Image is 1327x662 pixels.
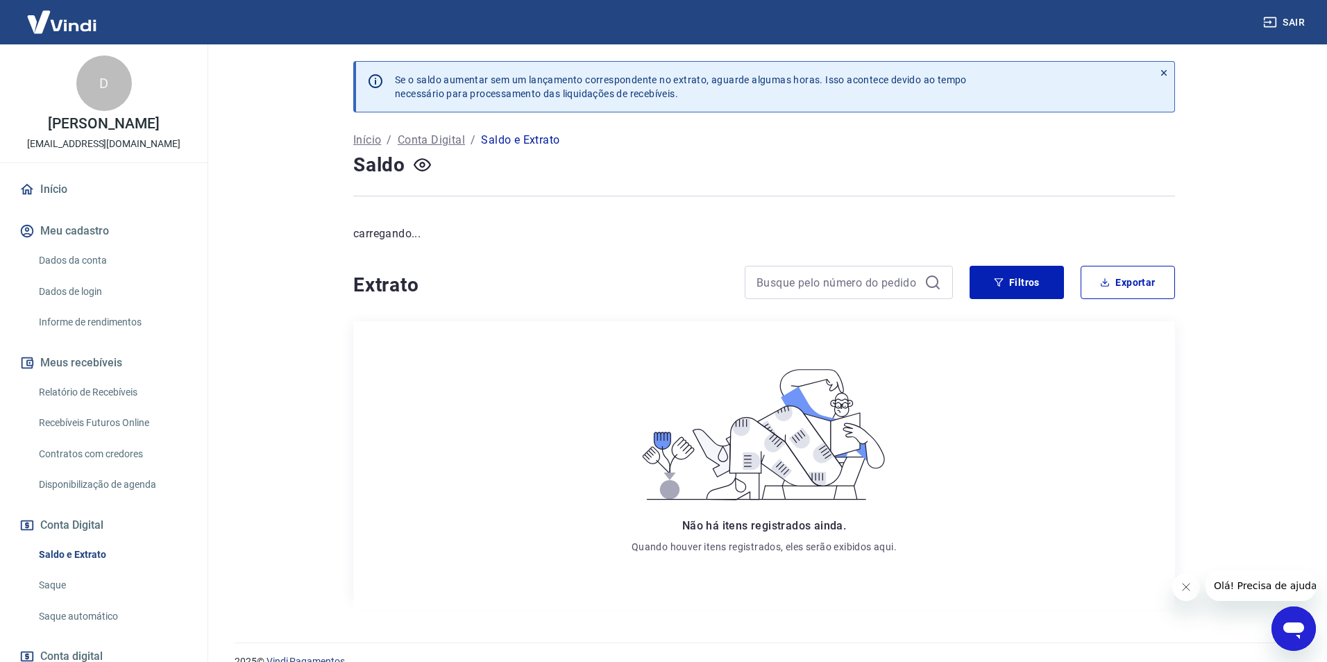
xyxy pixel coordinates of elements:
[1081,266,1175,299] button: Exportar
[395,73,967,101] p: Se o saldo aumentar sem um lançamento correspondente no extrato, aguarde algumas horas. Isso acon...
[33,409,191,437] a: Recebíveis Futuros Online
[33,602,191,631] a: Saque automático
[387,132,391,148] p: /
[353,151,405,179] h4: Saldo
[970,266,1064,299] button: Filtros
[27,137,180,151] p: [EMAIL_ADDRESS][DOMAIN_NAME]
[76,56,132,111] div: D
[33,440,191,468] a: Contratos com credores
[33,571,191,600] a: Saque
[757,272,919,293] input: Busque pelo número do pedido
[1206,570,1316,601] iframe: Mensagem da empresa
[1271,606,1316,651] iframe: Botão para abrir a janela de mensagens
[8,10,117,21] span: Olá! Precisa de ajuda?
[353,132,381,148] a: Início
[1260,10,1310,35] button: Sair
[17,1,107,43] img: Vindi
[33,246,191,275] a: Dados da conta
[17,510,191,541] button: Conta Digital
[48,117,159,131] p: [PERSON_NAME]
[17,216,191,246] button: Meu cadastro
[33,378,191,407] a: Relatório de Recebíveis
[33,278,191,306] a: Dados de login
[481,132,559,148] p: Saldo e Extrato
[33,541,191,569] a: Saldo e Extrato
[398,132,465,148] a: Conta Digital
[1172,573,1200,601] iframe: Fechar mensagem
[33,470,191,499] a: Disponibilização de agenda
[353,226,1175,242] p: carregando...
[471,132,475,148] p: /
[632,540,897,554] p: Quando houver itens registrados, eles serão exibidos aqui.
[353,271,728,299] h4: Extrato
[682,519,846,532] span: Não há itens registrados ainda.
[33,308,191,337] a: Informe de rendimentos
[17,174,191,205] a: Início
[17,348,191,378] button: Meus recebíveis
